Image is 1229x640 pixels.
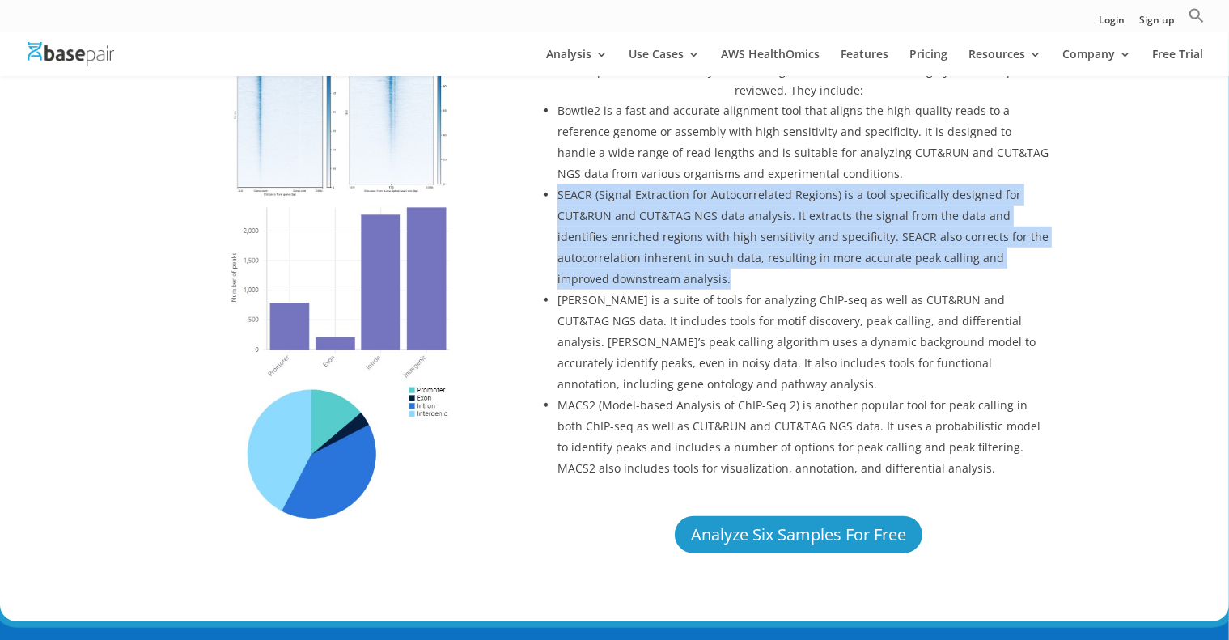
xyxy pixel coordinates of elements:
a: AWS HealthOmics [721,49,820,76]
img: Pie Chart CUT&RUN [226,380,450,520]
a: Resources [968,49,1041,76]
a: Company [1062,49,1131,76]
span: MACS2 (Model-based Analysis of ChIP-Seq 2) is another popular tool for peak calling in both ChIP-... [557,397,1040,476]
img: CUT&RUN Peaks Distribution [226,197,450,379]
a: Login [1099,15,1125,32]
a: Search Icon Link [1189,7,1205,32]
a: Sign up [1139,15,1174,32]
img: Basepair [28,42,114,66]
a: Free Trial [1152,49,1203,76]
iframe: Drift Widget Chat Controller [919,524,1210,621]
span: SEACR (Signal Extraction for Autocorrelated Regions) is a tool specifically designed for CUT&RUN ... [557,187,1049,286]
a: Pricing [909,49,947,76]
span: Bowtie2 is a fast and accurate alignment tool that aligns the high-quality reads to a reference g... [557,103,1049,181]
a: Analyze Six Samples For Free [672,514,925,556]
a: Use Cases [629,49,700,76]
span: [PERSON_NAME] is a suite of tools for analyzing ChIP-seq as well as CUT&RUN and CUT&TAG NGS data.... [557,292,1036,392]
a: Features [841,49,888,76]
svg: Search [1189,7,1205,23]
a: Analysis [546,49,608,76]
span: Our platform was designed for reproducibility and transparency — from QC and read charts, to inte... [550,25,1047,98]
